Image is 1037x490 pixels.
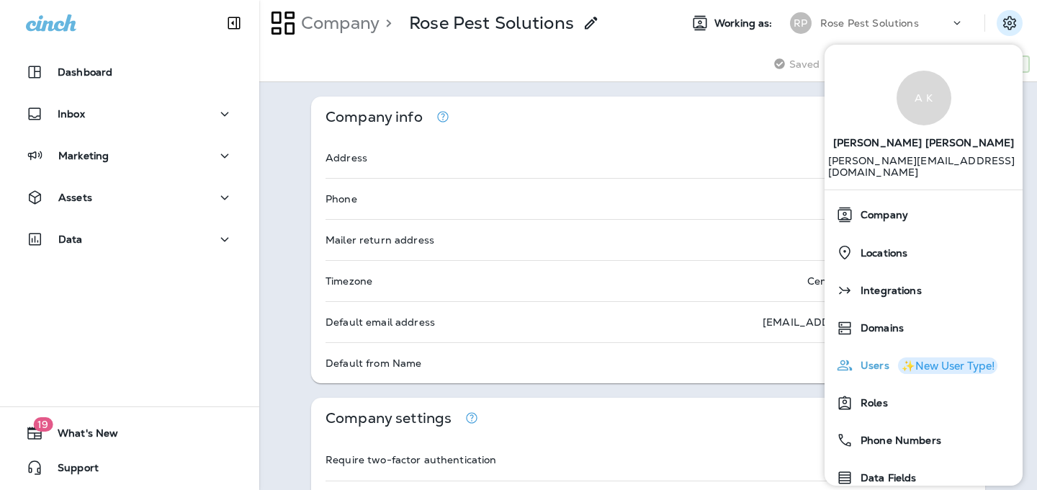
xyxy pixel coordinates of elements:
span: Integrations [853,285,922,297]
button: Support [14,453,245,482]
button: Inbox [14,99,245,128]
p: Default email address [326,316,435,328]
button: Domains [825,309,1023,347]
button: Settings [997,10,1023,36]
p: Address [326,152,367,164]
a: Phone Numbers [830,426,1017,455]
a: Domains [830,313,1017,342]
a: Locations [830,238,1017,267]
p: [EMAIL_ADDRESS][DOMAIN_NAME] [763,316,951,328]
div: A K [897,71,951,125]
button: Phone Numbers [825,422,1023,459]
a: Integrations [830,276,1017,305]
button: Collapse Sidebar [214,9,254,37]
p: Require two-factor authentication [326,454,497,465]
span: Company [853,209,908,221]
p: Rose Pest Solutions [409,12,574,34]
span: [PERSON_NAME] [PERSON_NAME] [833,125,1015,155]
span: Working as: [714,17,776,30]
button: ✨New User Type! [898,357,997,374]
span: Users [853,360,889,372]
span: 19 [33,417,53,432]
div: ✨New User Type! [902,360,995,371]
div: RP [790,12,812,34]
p: > [380,12,392,34]
span: Roles [853,397,888,409]
button: Users✨New User Type! [825,347,1023,384]
a: Roles [830,388,1017,417]
span: Support [43,462,99,479]
a: Users✨New User Type! [830,351,1017,380]
button: Locations [825,233,1023,272]
a: A K[PERSON_NAME] [PERSON_NAME] [PERSON_NAME][EMAIL_ADDRESS][DOMAIN_NAME] [825,56,1023,190]
p: [PERSON_NAME][EMAIL_ADDRESS][DOMAIN_NAME] [828,155,1020,190]
p: Company [295,12,380,34]
span: What's New [43,427,118,445]
button: Data [14,225,245,254]
span: Saved [789,58,820,70]
span: Locations [853,247,907,259]
button: Company [825,196,1023,233]
p: Default from Name [326,357,421,369]
button: Dashboard [14,58,245,86]
p: Central Standard Time (CST) [807,275,951,287]
p: Rose Pest Solutions [820,17,919,29]
button: Roles [825,384,1023,422]
p: Company settings [326,412,452,424]
span: Domains [853,322,904,334]
p: Company info [326,111,423,123]
button: Integrations [825,272,1023,309]
p: Data [58,233,83,245]
span: Data Fields [853,472,917,484]
p: Mailer return address [326,234,434,246]
p: Phone [326,193,357,205]
p: Assets [58,192,92,203]
a: Company [830,200,1017,229]
button: Marketing [14,141,245,170]
p: Marketing [58,150,109,161]
span: Phone Numbers [853,435,941,447]
button: 19What's New [14,419,245,447]
p: Dashboard [58,66,112,78]
p: Timezone [326,275,372,287]
p: Inbox [58,108,85,120]
button: Assets [14,183,245,212]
